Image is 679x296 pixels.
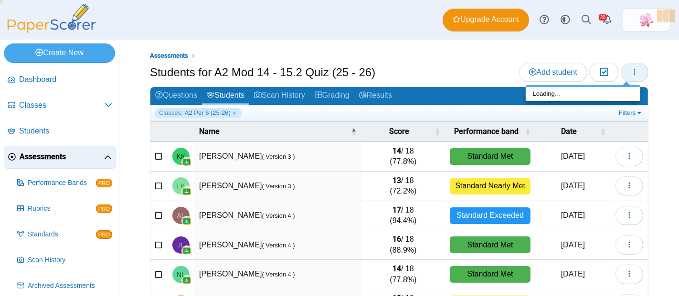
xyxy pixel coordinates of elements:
[561,211,585,219] time: Sep 19, 2025 at 10:18 AM
[366,126,433,137] span: Score
[194,172,361,201] td: [PERSON_NAME]
[519,63,587,82] a: Add student
[529,68,577,76] span: Add student
[450,178,530,194] div: Standard Nearly Met
[393,205,401,214] b: 17
[194,142,361,172] td: [PERSON_NAME]
[194,230,361,260] td: [PERSON_NAME]
[159,109,183,117] span: Classes:
[561,241,585,249] time: Sep 19, 2025 at 10:18 AM
[4,69,116,92] a: Dashboard
[443,9,529,31] a: Upgrade Account
[450,148,530,165] div: Standard Met
[450,207,530,224] div: Standard Exceeded
[182,276,191,285] img: googleClassroom-logo.png
[525,127,530,136] span: Performance band : Activate to sort
[4,43,115,62] a: Create New
[177,153,186,160] span: Kelly Kong
[182,246,191,255] img: googleClassroom-logo.png
[96,204,112,213] span: PRO
[616,108,646,118] a: Filters
[202,87,249,105] a: Students
[561,270,585,278] time: Sep 19, 2025 at 10:18 AM
[262,212,295,219] small: ( Version 4 )
[393,235,401,244] b: 16
[150,52,188,59] span: Assessments
[4,120,116,143] a: Students
[148,50,191,62] a: Assessments
[150,87,202,105] a: Questions
[13,197,116,220] a: Rubrics PRO
[393,264,401,273] b: 14
[600,127,606,136] span: Date : Activate to sort
[28,230,96,239] span: Standards
[28,178,96,188] span: Performance Bands
[561,152,585,160] time: Sep 19, 2025 at 10:18 AM
[361,201,445,231] td: / 18 (94.4%)
[310,87,354,105] a: Grading
[262,183,295,190] small: ( Version 3 )
[13,172,116,194] a: Performance Bands PRO
[361,142,445,172] td: / 18 (77.8%)
[28,255,112,265] span: Scan History
[4,94,116,117] a: Classes
[96,230,112,239] span: PRO
[13,223,116,246] a: Standards PRO
[393,146,401,155] b: 14
[561,182,585,190] time: Sep 19, 2025 at 10:18 AM
[178,242,185,248] span: Jayden Lee
[361,260,445,289] td: / 18 (77.8%)
[155,108,242,118] a: Classes: A2 Per 6 (25-26)
[96,179,112,187] span: PRO
[361,172,445,201] td: / 18 (72.2%)
[177,212,185,219] span: Aaron Lee
[361,230,445,260] td: / 18 (88.9%)
[4,26,99,34] a: PaperScorer
[185,109,231,117] span: A2 Per 6 (25-26)
[182,187,191,196] img: googleClassroom-logo.png
[13,249,116,272] a: Scan History
[150,64,375,81] h1: Students for A2 Mod 14 - 15.2 Quiz (25 - 26)
[177,271,185,278] span: Nathan Lee
[393,176,401,185] b: 13
[28,204,96,214] span: Rubrics
[526,87,640,101] div: Loading…
[453,14,519,25] span: Upgrade Account
[4,4,99,33] img: PaperScorer
[19,74,112,85] span: Dashboard
[639,12,654,28] img: ps.MuGhfZT6iQwmPTCC
[182,157,191,167] img: googleClassroom-logo.png
[19,126,112,136] span: Students
[597,10,618,31] a: Alerts
[4,146,116,169] a: Assessments
[194,201,361,231] td: [PERSON_NAME]
[194,260,361,289] td: [PERSON_NAME]
[262,153,295,160] small: ( Version 3 )
[199,126,349,137] span: Name
[354,87,397,105] a: Results
[351,127,357,136] span: Name : Activate to invert sorting
[450,126,523,137] span: Performance band
[540,126,598,137] span: Date
[623,9,670,31] a: ps.MuGhfZT6iQwmPTCC
[435,127,440,136] span: Score : Activate to sort
[639,12,654,28] span: Xinmei Li
[249,87,310,105] a: Scan History
[262,271,295,278] small: ( Version 4 )
[450,266,530,283] div: Standard Met
[20,152,104,162] span: Assessments
[19,100,105,111] span: Classes
[262,242,295,249] small: ( Version 4 )
[28,281,112,291] span: Archived Assessments
[450,236,530,253] div: Standard Met
[177,183,185,189] span: Lucas Kwan
[182,216,191,226] img: googleClassroom-logo.png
